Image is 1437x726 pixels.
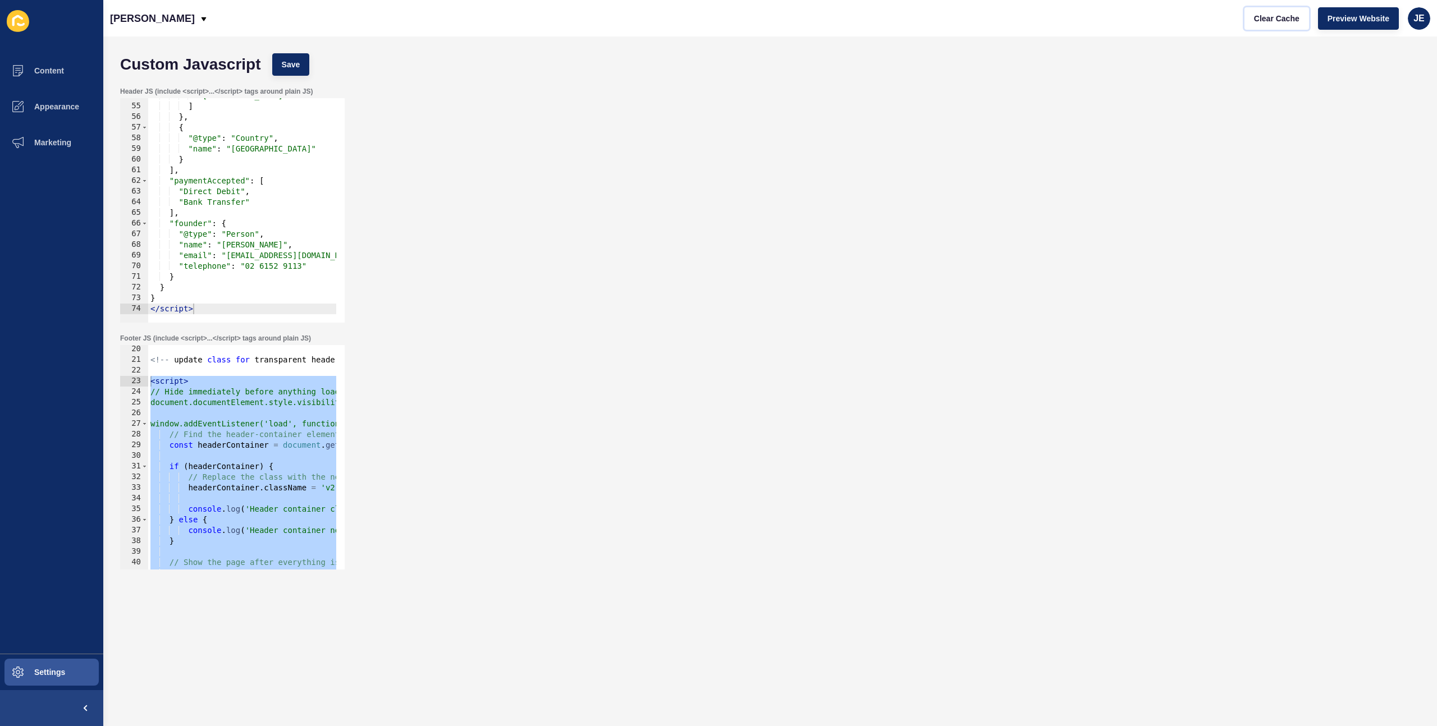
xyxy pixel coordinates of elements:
div: 74 [120,304,148,314]
div: 28 [120,429,148,440]
div: 67 [120,229,148,240]
div: 27 [120,419,148,429]
div: 70 [120,261,148,272]
div: 58 [120,133,148,144]
div: 23 [120,376,148,387]
div: 38 [120,536,148,546]
div: 40 [120,557,148,568]
div: 59 [120,144,148,154]
button: Preview Website [1318,7,1399,30]
div: 30 [120,451,148,461]
div: 22 [120,365,148,376]
div: 56 [120,112,148,122]
div: 69 [120,250,148,261]
div: 37 [120,525,148,536]
div: 34 [120,493,148,504]
div: 66 [120,218,148,229]
span: Save [282,59,300,70]
div: 73 [120,293,148,304]
div: 32 [120,472,148,483]
div: 60 [120,154,148,165]
div: 71 [120,272,148,282]
div: 24 [120,387,148,397]
div: 20 [120,344,148,355]
h1: Custom Javascript [120,59,261,70]
div: 29 [120,440,148,451]
label: Footer JS (include <script>...</script> tags around plain JS) [120,334,311,343]
div: 57 [120,122,148,133]
p: [PERSON_NAME] [110,4,195,33]
div: 26 [120,408,148,419]
div: 63 [120,186,148,197]
div: 65 [120,208,148,218]
div: 25 [120,397,148,408]
div: 21 [120,355,148,365]
div: 36 [120,514,148,525]
span: Preview Website [1328,13,1389,24]
span: JE [1413,13,1425,24]
label: Header JS (include <script>...</script> tags around plain JS) [120,87,313,96]
div: 31 [120,461,148,472]
div: 62 [120,176,148,186]
div: 61 [120,165,148,176]
div: 41 [120,568,148,578]
button: Clear Cache [1244,7,1309,30]
div: 64 [120,197,148,208]
div: 72 [120,282,148,293]
div: 55 [120,101,148,112]
div: 33 [120,483,148,493]
div: 39 [120,546,148,557]
div: 68 [120,240,148,250]
button: Save [272,53,310,76]
div: 35 [120,504,148,514]
span: Clear Cache [1254,13,1299,24]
